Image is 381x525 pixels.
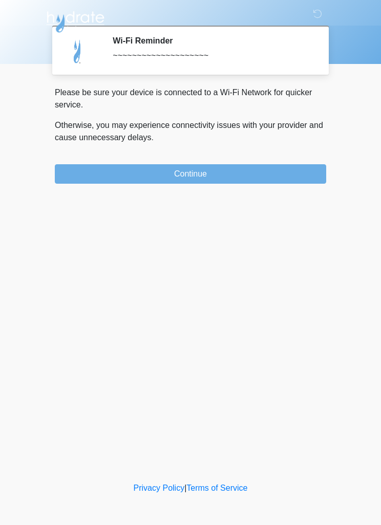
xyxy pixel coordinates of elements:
[45,8,106,33] img: Hydrate IV Bar - Chandler Logo
[152,133,154,142] span: .
[186,484,247,492] a: Terms of Service
[134,484,185,492] a: Privacy Policy
[55,119,326,144] p: Otherwise, you may experience connectivity issues with your provider and cause unnecessary delays
[113,50,311,62] div: ~~~~~~~~~~~~~~~~~~~~
[62,36,93,67] img: Agent Avatar
[55,86,326,111] p: Please be sure your device is connected to a Wi-Fi Network for quicker service.
[184,484,186,492] a: |
[55,164,326,184] button: Continue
